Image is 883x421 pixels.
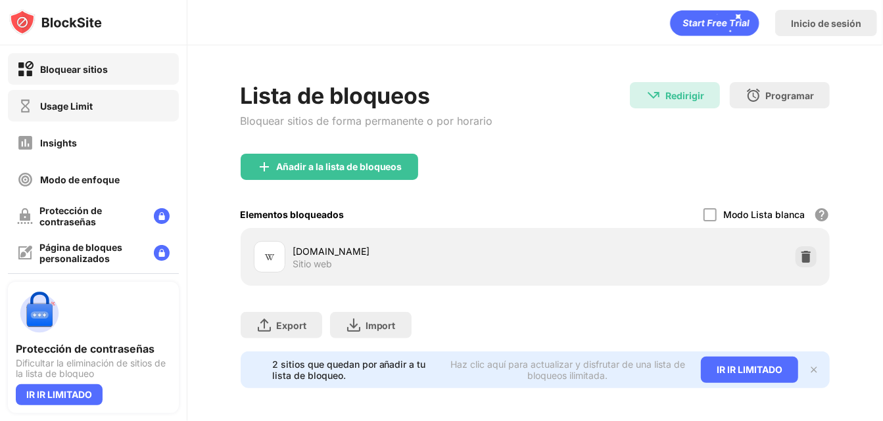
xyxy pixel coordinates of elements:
img: customize-block-page-off.svg [17,245,33,261]
div: Sitio web [293,258,333,270]
div: [DOMAIN_NAME] [293,244,535,258]
div: 2 sitios que quedan por añadir a tu lista de bloqueo. [272,359,442,381]
div: Protección de contraseñas [39,205,143,227]
div: Añadir a la lista de bloqueos [276,162,402,172]
img: insights-off.svg [17,135,34,151]
img: push-password-protection.svg [16,290,63,337]
div: IR IR LIMITADO [16,384,103,405]
div: Inicio de sesión [791,18,861,29]
div: Redirigir [665,90,704,101]
img: lock-menu.svg [154,245,170,261]
img: time-usage-off.svg [17,98,34,114]
div: Usage Limit [40,100,93,112]
img: password-protection-off.svg [17,208,33,224]
div: animation [670,10,759,36]
div: Dificultar la eliminación de sitios de la lista de bloqueo [16,358,171,379]
div: IR IR LIMITADO [701,357,798,383]
div: Export [276,320,306,331]
img: logo-blocksite.svg [9,9,102,35]
div: Lista de bloqueos [241,82,493,109]
div: Elementos bloqueados [241,209,345,220]
div: Modo de enfoque [40,174,120,185]
div: Programar [765,90,814,101]
div: Modo Lista blanca [723,209,805,220]
div: Bloquear sitios de forma permanente o por horario [241,114,493,127]
div: Import [366,320,396,331]
div: Insights [40,137,77,148]
img: focus-off.svg [17,171,34,188]
img: block-on.svg [17,61,34,78]
img: x-button.svg [809,365,819,375]
div: Página de bloques personalizados [39,242,143,264]
img: favicons [262,249,277,265]
img: lock-menu.svg [154,208,170,224]
div: Bloquear sitios [40,64,108,75]
div: Protección de contraseñas [16,342,171,355]
div: Haz clic aquí para actualizar y disfrutar de una lista de bloqueos ilimitada. [450,359,686,381]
